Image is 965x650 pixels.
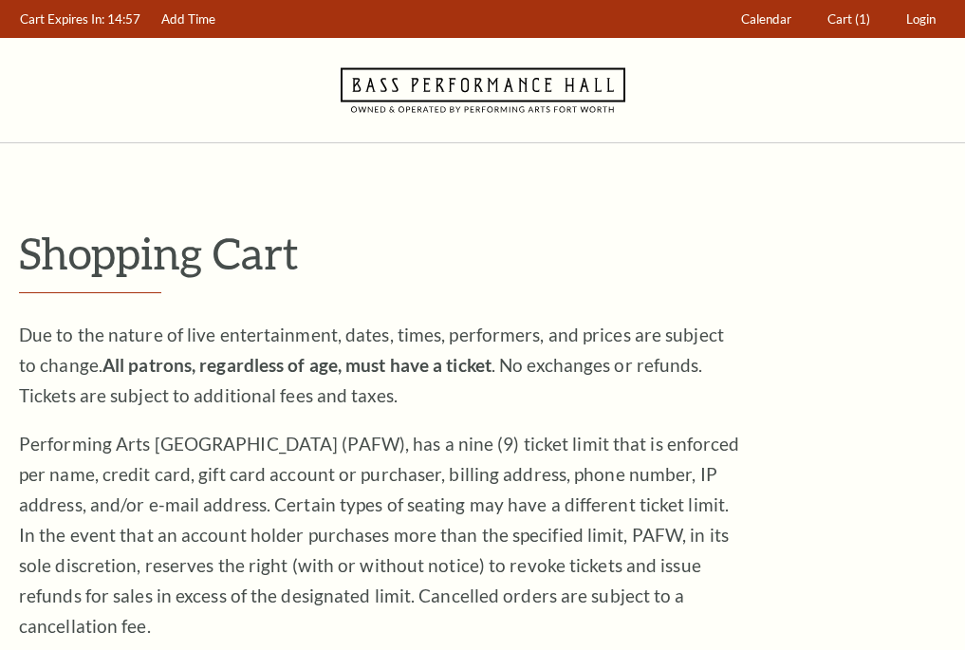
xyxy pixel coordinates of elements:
[898,1,945,38] a: Login
[20,11,104,27] span: Cart Expires In:
[107,11,140,27] span: 14:57
[19,229,946,277] p: Shopping Cart
[855,11,870,27] span: (1)
[19,429,740,641] p: Performing Arts [GEOGRAPHIC_DATA] (PAFW), has a nine (9) ticket limit that is enforced per name, ...
[741,11,791,27] span: Calendar
[19,324,724,406] span: Due to the nature of live entertainment, dates, times, performers, and prices are subject to chan...
[906,11,936,27] span: Login
[819,1,880,38] a: Cart (1)
[102,354,492,376] strong: All patrons, regardless of age, must have a ticket
[827,11,852,27] span: Cart
[153,1,225,38] a: Add Time
[733,1,801,38] a: Calendar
